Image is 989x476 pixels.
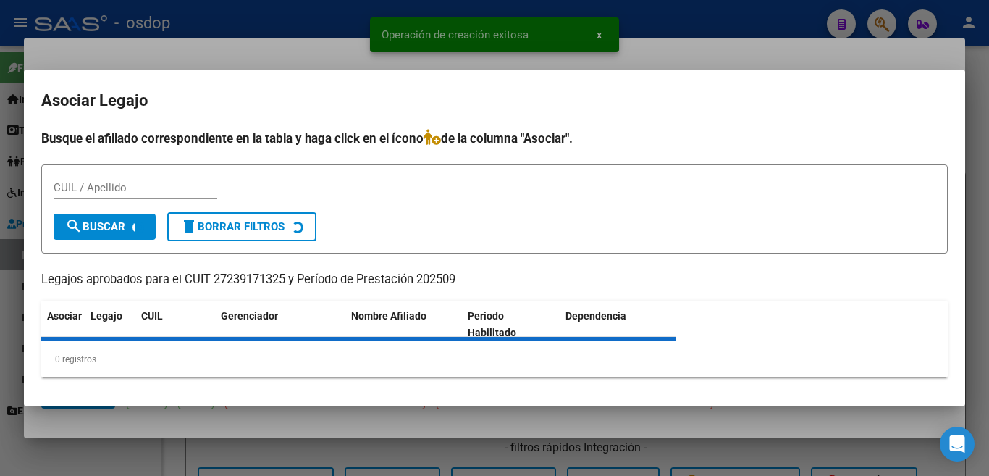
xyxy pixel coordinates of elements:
[940,427,975,462] div: Open Intercom Messenger
[41,301,85,348] datatable-header-cell: Asociar
[41,341,948,377] div: 0 registros
[65,220,125,233] span: Buscar
[54,214,156,240] button: Buscar
[565,310,626,322] span: Dependencia
[167,212,316,241] button: Borrar Filtros
[91,310,122,322] span: Legajo
[41,129,948,148] h4: Busque el afiliado correspondiente en la tabla y haga click en el ícono de la columna "Asociar".
[41,87,948,114] h2: Asociar Legajo
[345,301,462,348] datatable-header-cell: Nombre Afiliado
[468,310,516,338] span: Periodo Habilitado
[560,301,676,348] datatable-header-cell: Dependencia
[180,220,285,233] span: Borrar Filtros
[351,310,426,322] span: Nombre Afiliado
[180,217,198,235] mat-icon: delete
[85,301,135,348] datatable-header-cell: Legajo
[41,271,948,289] p: Legajos aprobados para el CUIT 27239171325 y Período de Prestación 202509
[47,310,82,322] span: Asociar
[221,310,278,322] span: Gerenciador
[141,310,163,322] span: CUIL
[65,217,83,235] mat-icon: search
[135,301,215,348] datatable-header-cell: CUIL
[462,301,560,348] datatable-header-cell: Periodo Habilitado
[215,301,345,348] datatable-header-cell: Gerenciador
